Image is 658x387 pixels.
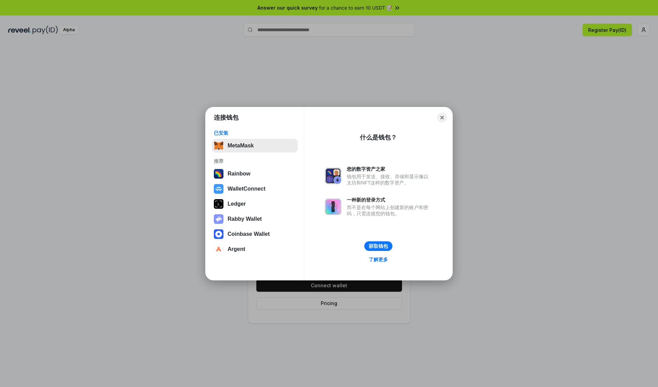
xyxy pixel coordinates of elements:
[347,204,432,217] div: 而不是在每个网站上创建新的账户和密码，只需连接您的钱包。
[214,199,223,209] img: svg+xml,%3Csvg%20xmlns%3D%22http%3A%2F%2Fwww.w3.org%2F2000%2Fsvg%22%20width%3D%2228%22%20height%3...
[347,197,432,203] div: 一种新的登录方式
[214,113,239,122] h1: 连接钱包
[212,139,298,153] button: MetaMask
[214,184,223,194] img: svg+xml,%3Csvg%20width%3D%2228%22%20height%3D%2228%22%20viewBox%3D%220%200%2028%2028%22%20fill%3D...
[228,186,266,192] div: WalletConnect
[214,141,223,150] img: svg+xml,%3Csvg%20fill%3D%22none%22%20height%3D%2233%22%20viewBox%3D%220%200%2035%2033%22%20width%...
[212,227,298,241] button: Coinbase Wallet
[212,242,298,256] button: Argent
[214,169,223,179] img: svg+xml,%3Csvg%20width%3D%22120%22%20height%3D%22120%22%20viewBox%3D%220%200%20120%20120%22%20fil...
[212,167,298,181] button: Rainbow
[228,171,251,177] div: Rainbow
[437,113,447,122] button: Close
[212,182,298,196] button: WalletConnect
[228,231,270,237] div: Coinbase Wallet
[347,173,432,186] div: 钱包用于发送、接收、存储和显示像以太坊和NFT这样的数字资产。
[325,198,341,215] img: svg+xml,%3Csvg%20xmlns%3D%22http%3A%2F%2Fwww.w3.org%2F2000%2Fsvg%22%20fill%3D%22none%22%20viewBox...
[369,256,388,263] div: 了解更多
[228,143,254,149] div: MetaMask
[212,212,298,226] button: Rabby Wallet
[214,158,296,164] div: 推荐
[228,201,246,207] div: Ledger
[214,244,223,254] img: svg+xml,%3Csvg%20width%3D%2228%22%20height%3D%2228%22%20viewBox%3D%220%200%2028%2028%22%20fill%3D...
[360,133,397,142] div: 什么是钱包？
[364,241,392,251] button: 获取钱包
[369,243,388,249] div: 获取钱包
[347,166,432,172] div: 您的数字资产之家
[214,214,223,224] img: svg+xml,%3Csvg%20xmlns%3D%22http%3A%2F%2Fwww.w3.org%2F2000%2Fsvg%22%20fill%3D%22none%22%20viewBox...
[214,130,296,136] div: 已安装
[228,246,245,252] div: Argent
[212,197,298,211] button: Ledger
[365,255,392,264] a: 了解更多
[214,229,223,239] img: svg+xml,%3Csvg%20width%3D%2228%22%20height%3D%2228%22%20viewBox%3D%220%200%2028%2028%22%20fill%3D...
[228,216,262,222] div: Rabby Wallet
[325,168,341,184] img: svg+xml,%3Csvg%20xmlns%3D%22http%3A%2F%2Fwww.w3.org%2F2000%2Fsvg%22%20fill%3D%22none%22%20viewBox...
